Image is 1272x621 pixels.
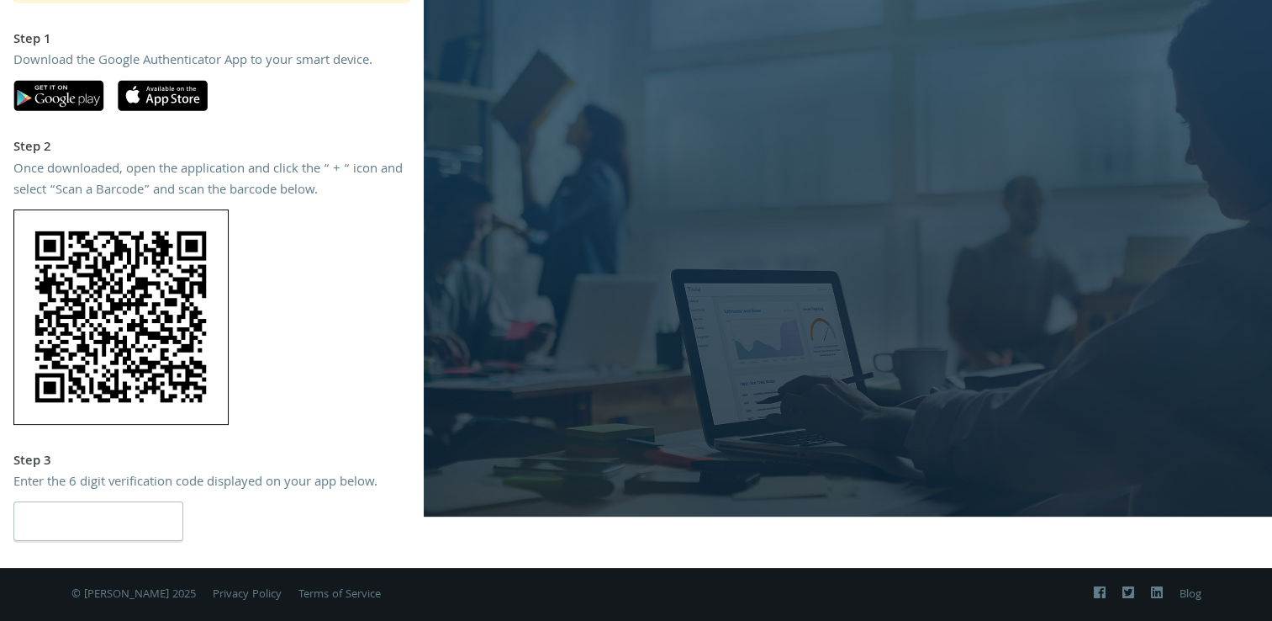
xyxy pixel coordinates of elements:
a: Privacy Policy [213,586,282,604]
div: Once downloaded, open the application and click the “ + “ icon and select “Scan a Barcode” and sc... [13,160,410,203]
img: apple-app-store.svg [118,80,208,111]
span: © [PERSON_NAME] 2025 [71,586,196,604]
strong: Step 2 [13,137,51,159]
strong: Step 1 [13,29,51,51]
img: 50AAAAASUVORK5CYII= [13,210,229,425]
a: Blog [1180,586,1201,604]
a: Terms of Service [298,586,381,604]
div: Enter the 6 digit verification code displayed on your app below. [13,473,410,495]
div: Download the Google Authenticator App to your smart device. [13,51,410,73]
img: google-play.svg [13,80,104,111]
strong: Step 3 [13,451,51,473]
